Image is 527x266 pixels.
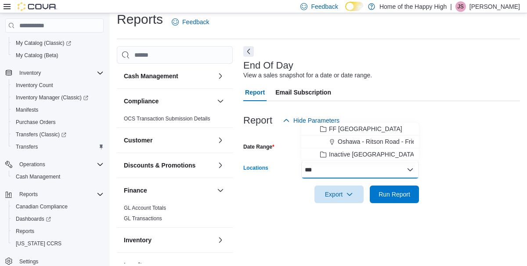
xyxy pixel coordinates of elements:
[243,143,274,150] label: Date Range
[12,214,104,224] span: Dashboards
[12,38,75,48] a: My Catalog (Classic)
[215,96,226,106] button: Compliance
[12,129,104,140] span: Transfers (Classic)
[16,52,58,59] span: My Catalog (Beta)
[16,189,41,200] button: Reports
[19,258,38,265] span: Settings
[16,228,34,235] span: Reports
[9,79,107,91] button: Inventory Count
[19,191,38,198] span: Reports
[16,240,61,247] span: [US_STATE] CCRS
[117,11,163,28] h1: Reports
[117,113,233,128] div: Compliance
[243,164,268,171] label: Locations
[16,203,68,210] span: Canadian Compliance
[301,123,419,161] div: Choose from the following options
[168,13,213,31] a: Feedback
[124,205,166,211] a: GL Account Totals
[182,18,209,26] span: Feedback
[16,82,53,89] span: Inventory Count
[124,116,210,122] a: OCS Transaction Submission Details
[16,143,38,150] span: Transfers
[12,171,64,182] a: Cash Management
[9,104,107,116] button: Manifests
[12,92,92,103] a: Inventory Manager (Classic)
[301,148,419,161] button: Inactive [GEOGRAPHIC_DATA]
[16,131,66,138] span: Transfers (Classic)
[243,71,372,80] div: View a sales snapshot for a date or date range.
[9,141,107,153] button: Transfers
[455,1,466,12] div: Jessica Sproul
[16,68,104,78] span: Inventory
[9,213,107,225] a: Dashboards
[16,159,49,170] button: Operations
[9,225,107,237] button: Reports
[12,238,104,249] span: Washington CCRS
[19,69,41,77] span: Inventory
[16,173,60,180] span: Cash Management
[320,186,358,203] span: Export
[12,105,104,115] span: Manifests
[16,159,104,170] span: Operations
[9,116,107,128] button: Purchase Orders
[12,214,54,224] a: Dashboards
[9,200,107,213] button: Canadian Compliance
[293,116,339,125] span: Hide Parameters
[215,235,226,245] button: Inventory
[16,215,51,222] span: Dashboards
[12,226,104,237] span: Reports
[124,97,159,106] h3: Compliance
[16,40,71,47] span: My Catalog (Classic)
[12,117,104,128] span: Purchase Orders
[124,186,213,195] button: Finance
[16,119,56,126] span: Purchase Orders
[12,80,57,91] a: Inventory Count
[379,190,410,199] span: Run Report
[124,136,152,145] h3: Customer
[9,37,107,49] a: My Catalog (Classic)
[469,1,520,12] p: [PERSON_NAME]
[301,135,419,148] button: Oshawa - Ritson Road - Friendly Stranger
[215,160,226,171] button: Discounts & Promotions
[124,236,213,244] button: Inventory
[311,2,338,11] span: Feedback
[2,188,107,200] button: Reports
[124,136,213,145] button: Customer
[243,115,272,126] h3: Report
[9,171,107,183] button: Cash Management
[16,94,88,101] span: Inventory Manager (Classic)
[12,238,65,249] a: [US_STATE] CCRS
[9,128,107,141] a: Transfers (Classic)
[215,185,226,196] button: Finance
[245,84,265,101] span: Report
[9,49,107,62] button: My Catalog (Beta)
[338,137,452,146] span: Oshawa - Ritson Road - Friendly Stranger
[370,186,419,203] button: Run Report
[12,50,62,61] a: My Catalog (Beta)
[12,226,38,237] a: Reports
[124,204,166,211] span: GL Account Totals
[12,117,59,128] a: Purchase Orders
[314,186,364,203] button: Export
[243,46,254,57] button: Next
[124,161,195,170] h3: Discounts & Promotions
[345,2,364,11] input: Dark Mode
[16,68,44,78] button: Inventory
[12,50,104,61] span: My Catalog (Beta)
[329,150,416,159] span: Inactive [GEOGRAPHIC_DATA]
[2,158,107,171] button: Operations
[9,237,107,250] button: [US_STATE] CCRS
[12,201,71,212] a: Canadian Compliance
[124,215,162,222] span: GL Transactions
[124,72,213,80] button: Cash Management
[215,71,226,81] button: Cash Management
[450,1,452,12] p: |
[243,60,293,71] h3: End Of Day
[124,215,162,222] a: GL Transactions
[275,84,331,101] span: Email Subscription
[12,171,104,182] span: Cash Management
[124,186,147,195] h3: Finance
[9,91,107,104] a: Inventory Manager (Classic)
[379,1,447,12] p: Home of the Happy High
